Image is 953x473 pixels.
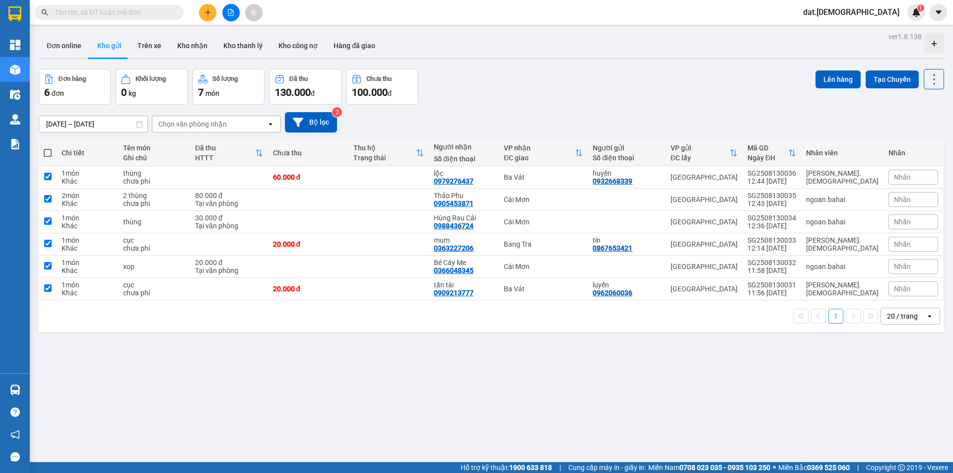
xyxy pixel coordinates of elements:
span: caret-down [934,8,943,17]
div: Thu hộ [353,144,416,152]
button: Bộ lọc [285,112,337,133]
div: tấn tài [434,281,494,289]
div: Đã thu [289,75,308,82]
div: SG2508130031 [748,281,796,289]
span: Nhãn [894,263,911,270]
div: 1 món [62,281,113,289]
div: Tạo kho hàng mới [924,34,944,54]
div: vann.bahai [806,236,879,252]
div: 2 món [62,192,113,200]
button: 1 [828,309,843,324]
th: Toggle SortBy [499,140,588,166]
div: 0979276437 [434,177,474,185]
th: Toggle SortBy [348,140,429,166]
span: Cung cấp máy in - giấy in: [568,462,646,473]
div: 11:58 [DATE] [748,267,796,274]
div: SG2508130032 [748,259,796,267]
span: | [857,462,859,473]
div: 0962060036 [593,289,632,297]
button: Lên hàng [816,70,861,88]
th: Toggle SortBy [666,140,743,166]
span: kg [129,89,136,97]
div: Tại văn phòng [195,200,263,207]
div: Thảo Phu [434,192,494,200]
div: cục [123,236,185,244]
span: search [41,9,48,16]
div: chưa phí [123,244,185,252]
svg: open [267,120,274,128]
div: 0932668339 [593,177,632,185]
span: | [559,462,561,473]
div: ĐC lấy [671,154,730,162]
div: Khác [62,200,113,207]
div: Ghi chú [123,154,185,162]
span: question-circle [10,407,20,417]
div: Ba Vát [504,173,583,181]
div: lộc [434,169,494,177]
div: Nhân viên [806,149,879,157]
button: Chưa thu100.000đ [346,69,418,105]
div: Khác [62,244,113,252]
div: Ngày ĐH [748,154,788,162]
div: Hùng Rau Cải [434,214,494,222]
span: 6 [44,86,50,98]
div: [GEOGRAPHIC_DATA] [671,263,738,270]
span: 1 [919,4,922,11]
div: chưa phí [123,289,185,297]
span: Miền Bắc [778,462,850,473]
div: [GEOGRAPHIC_DATA] [671,285,738,293]
button: plus [199,4,216,21]
img: solution-icon [10,139,20,149]
div: 2 thùng [123,192,185,200]
div: 0905453871 [434,200,474,207]
div: cục [123,281,185,289]
span: Nhãn [894,218,911,226]
button: Đơn online [39,34,89,58]
button: Đã thu130.000đ [270,69,341,105]
div: [GEOGRAPHIC_DATA] [671,173,738,181]
div: Khối lượng [136,75,166,82]
div: 0867653421 [593,244,632,252]
div: thùng [123,169,185,177]
svg: open [926,312,934,320]
button: Kho thanh lý [215,34,271,58]
div: xop [123,263,185,270]
div: Cái Mơn [504,196,583,203]
div: Nhãn [888,149,938,157]
div: ver 1.8.138 [888,31,922,42]
strong: 1900 633 818 [509,464,552,472]
div: thùng [123,218,185,226]
div: 60.000 đ [273,173,343,181]
div: 1 món [62,259,113,267]
span: ⚪️ [773,466,776,470]
button: Hàng đã giao [326,34,383,58]
div: Chưa thu [366,75,392,82]
div: 11:56 [DATE] [748,289,796,297]
div: Số điện thoại [593,154,661,162]
span: đơn [52,89,64,97]
div: Số lượng [212,75,238,82]
sup: 1 [917,4,924,11]
img: warehouse-icon [10,385,20,395]
span: dat.[DEMOGRAPHIC_DATA] [795,6,907,18]
div: 20.000 đ [195,259,263,267]
div: Chưa thu [273,149,343,157]
span: notification [10,430,20,439]
div: 20.000 đ [273,240,343,248]
span: plus [204,9,211,16]
button: Tạo Chuyến [866,70,919,88]
span: Nhãn [894,173,911,181]
div: SG2508130033 [748,236,796,244]
button: Kho nhận [169,34,215,58]
span: aim [250,9,257,16]
div: Bang Tra [504,240,583,248]
span: message [10,452,20,462]
div: HTTT [195,154,255,162]
div: Đơn hàng [59,75,86,82]
div: VP nhận [504,144,575,152]
span: 130.000 [275,86,311,98]
th: Toggle SortBy [190,140,268,166]
div: Tại văn phòng [195,222,263,230]
div: ngoan.bahai [806,263,879,270]
div: Khác [62,267,113,274]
